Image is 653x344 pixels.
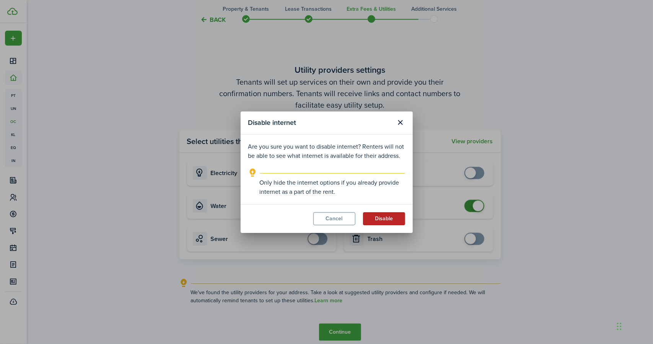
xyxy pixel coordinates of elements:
[248,142,405,161] p: Are you sure you want to disable internet? Renters will not be able to see what internet is avail...
[313,212,355,225] button: Cancel
[260,178,405,197] explanation-description: Only hide the internet options if you already provide internet as a part of the rent.
[526,261,653,344] iframe: Chat Widget
[248,168,258,177] i: outline
[394,116,407,129] button: Close modal
[363,212,405,225] button: Disable
[617,315,622,338] div: Drag
[248,115,392,130] modal-title: Disable internet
